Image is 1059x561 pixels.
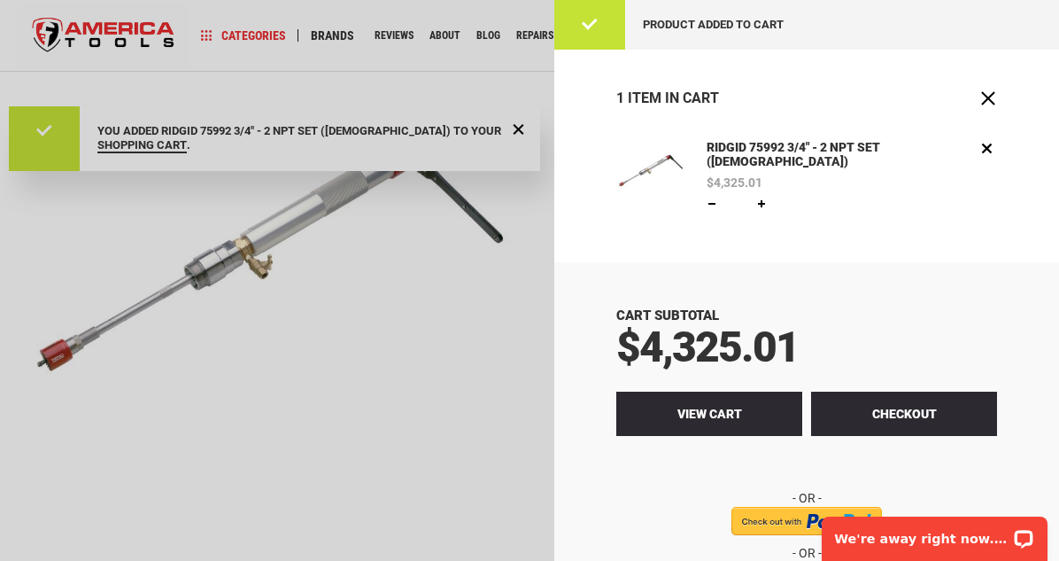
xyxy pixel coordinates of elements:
span: Cart Subtotal [616,308,719,323]
a: RIDGID 75992 3/4" - 2 NPT SET (MALE) [616,138,685,214]
a: RIDGID 75992 3/4" - 2 NPT SET ([DEMOGRAPHIC_DATA]) [702,138,906,172]
span: $4,325.01 [707,176,762,189]
span: View Cart [677,407,742,421]
img: RIDGID 75992 3/4" - 2 NPT SET (MALE) [616,138,685,207]
span: 1 [616,90,624,106]
span: Item in Cart [628,90,719,106]
a: View Cart [616,392,802,436]
span: Product added to cart [643,18,784,31]
span: $4,325.01 [616,322,799,372]
button: Checkout [811,392,997,436]
iframe: LiveChat chat widget [810,505,1059,561]
button: Close [979,90,997,107]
